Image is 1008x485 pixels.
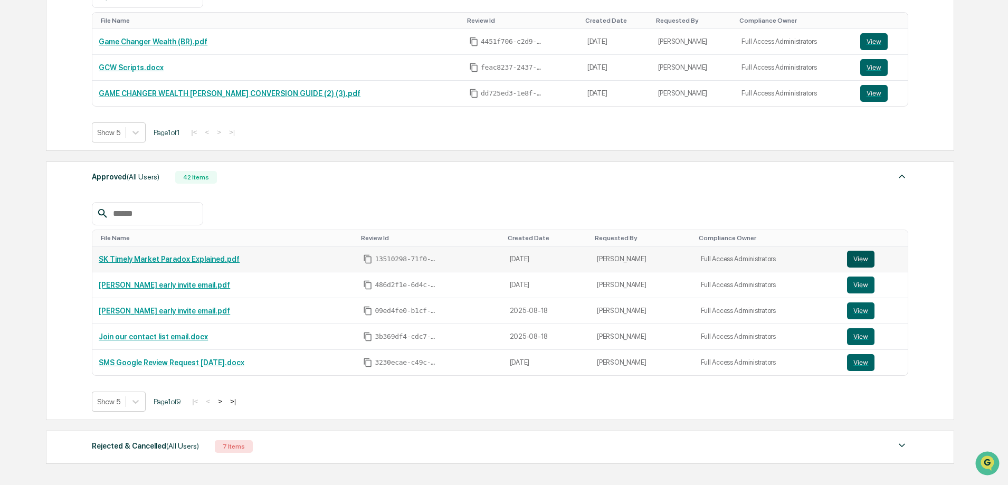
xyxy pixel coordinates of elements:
button: < [203,397,213,406]
span: (All Users) [166,442,199,450]
td: [DATE] [503,246,591,272]
img: caret [896,170,908,183]
span: 3b369df4-cdc7-414b-9d14-8a6bd13a2f28 [375,332,438,341]
td: [PERSON_NAME] [652,29,736,55]
button: < [202,128,212,137]
span: Attestations [87,133,131,144]
div: 🔎 [11,154,19,163]
div: Toggle SortBy [585,17,648,24]
span: Copy Id [469,37,479,46]
a: SK Timely Market Paradox Explained.pdf [99,255,240,263]
div: Toggle SortBy [849,234,904,242]
button: View [847,328,874,345]
a: View [847,302,901,319]
a: 🔎Data Lookup [6,149,71,168]
div: Rejected & Cancelled [92,439,199,453]
iframe: Open customer support [974,450,1003,479]
div: Toggle SortBy [595,234,690,242]
td: [PERSON_NAME] [591,272,695,298]
td: Full Access Administrators [695,298,841,324]
button: |< [189,397,201,406]
span: Data Lookup [21,153,66,164]
span: Copy Id [363,280,373,290]
div: 🗄️ [77,134,85,142]
td: [DATE] [503,272,591,298]
span: Preclearance [21,133,68,144]
td: [DATE] [581,55,652,81]
span: Page 1 of 1 [154,128,180,137]
div: Toggle SortBy [101,17,459,24]
img: caret [896,439,908,452]
td: [DATE] [503,350,591,375]
a: View [847,354,901,371]
a: [PERSON_NAME] early invite email.pdf [99,307,230,315]
span: Copy Id [469,63,479,72]
div: Toggle SortBy [508,234,586,242]
span: 4451f706-c2d9-45a3-942b-fe2e7bf6efaa [481,37,544,46]
span: 486d2f1e-6d4c-4e92-8c9b-4f7d261de65e [375,281,438,289]
a: View [860,33,902,50]
a: SMS Google Review Request [DATE].docx [99,358,244,367]
a: Powered byPylon [74,178,128,187]
button: >| [226,128,238,137]
a: View [847,251,901,268]
td: Full Access Administrators [735,81,853,106]
p: How can we help? [11,22,192,39]
td: 2025-08-18 [503,324,591,350]
span: Copy Id [363,306,373,316]
div: 42 Items [175,171,217,184]
div: Start new chat [36,81,173,91]
span: 09ed4fe0-b1cf-4b14-bba4-5c693c017399 [375,307,438,315]
td: Full Access Administrators [695,350,841,375]
button: Start new chat [179,84,192,97]
a: View [860,85,902,102]
span: (All Users) [127,173,159,181]
td: [PERSON_NAME] [652,81,736,106]
a: GCW Scripts.docx [99,63,164,72]
td: [PERSON_NAME] [591,298,695,324]
div: Toggle SortBy [361,234,499,242]
span: Page 1 of 9 [154,397,181,406]
button: View [860,85,888,102]
div: Toggle SortBy [101,234,353,242]
td: 2025-08-18 [503,298,591,324]
button: View [847,277,874,293]
a: View [847,328,901,345]
td: Full Access Administrators [735,29,853,55]
span: Copy Id [363,332,373,341]
td: [DATE] [581,29,652,55]
input: Clear [27,48,174,59]
div: Approved [92,170,159,184]
div: Toggle SortBy [739,17,849,24]
span: Copy Id [363,358,373,367]
button: View [847,302,874,319]
button: View [860,33,888,50]
td: Full Access Administrators [695,324,841,350]
a: View [860,59,902,76]
span: dd725ed3-1e8f-49e7-92fc-5eba7f23d9d5 [481,89,544,98]
button: > [214,128,224,137]
button: View [847,251,874,268]
td: [PERSON_NAME] [591,324,695,350]
td: [PERSON_NAME] [591,246,695,272]
a: 🗄️Attestations [72,129,135,148]
div: 🖐️ [11,134,19,142]
img: 1746055101610-c473b297-6a78-478c-a979-82029cc54cd1 [11,81,30,100]
td: Full Access Administrators [695,246,841,272]
div: Toggle SortBy [656,17,731,24]
span: Copy Id [363,254,373,264]
span: 3230ecae-c49c-425c-be2a-1dd884611341 [375,358,438,367]
span: feac8237-2437-44ba-870a-bf0332f2c52b [481,63,544,72]
a: 🖐️Preclearance [6,129,72,148]
button: >| [227,397,239,406]
td: Full Access Administrators [735,55,853,81]
a: GAME CHANGER WEALTH [PERSON_NAME] CONVERSION GUIDE (2) (3).pdf [99,89,360,98]
span: Copy Id [469,89,479,98]
div: We're available if you need us! [36,91,134,100]
button: |< [188,128,200,137]
td: [PERSON_NAME] [591,350,695,375]
button: > [215,397,225,406]
a: [PERSON_NAME] early invite email.pdf [99,281,230,289]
